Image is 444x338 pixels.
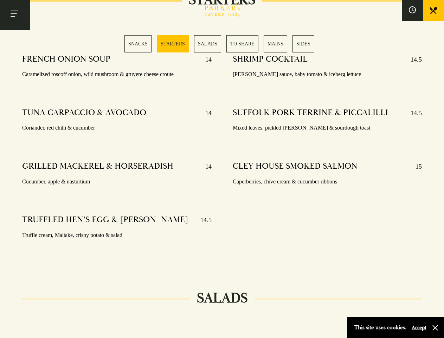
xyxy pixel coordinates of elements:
button: Accept [412,324,426,331]
h4: TRUFFLED HEN’S EGG & [PERSON_NAME] [22,214,188,226]
button: Close and accept [432,324,439,331]
p: 15 [408,161,422,172]
a: 5 / 6 [264,35,287,52]
a: 1 / 6 [124,35,152,52]
p: 14.5 [404,107,422,119]
p: Truffle cream, Maitake, crispy potato & salad [22,230,211,240]
p: 14 [198,107,212,119]
h2: SALADS [190,290,255,307]
a: 4 / 6 [226,35,258,52]
h4: SUFFOLK PORK TERRINE & PICCALILLI [233,107,388,119]
h4: GRILLED MACKEREL & HORSERADISH [22,161,173,172]
p: Mixed leaves, pickled [PERSON_NAME] & sourdough toast [233,123,422,133]
p: 14 [198,161,212,172]
a: 3 / 6 [194,35,221,52]
a: 6 / 6 [292,35,314,52]
p: [PERSON_NAME] sauce, baby tomato & iceberg lettuce [233,69,422,80]
p: Caperberries, chive cream & cucumber ribbons [233,177,422,187]
p: Cucumber, apple & nasturtium [22,177,211,187]
p: 14.5 [193,214,212,226]
p: Coriander, red chilli & cucumber [22,123,211,133]
p: This site uses cookies. [354,323,406,333]
h4: TUNA CARPACCIO & AVOCADO [22,107,146,119]
p: Caramelized roscoff onion, wild mushroom & gruyere cheese croute [22,69,211,80]
h4: CLEY HOUSE SMOKED SALMON [233,161,358,172]
a: 2 / 6 [157,35,189,52]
